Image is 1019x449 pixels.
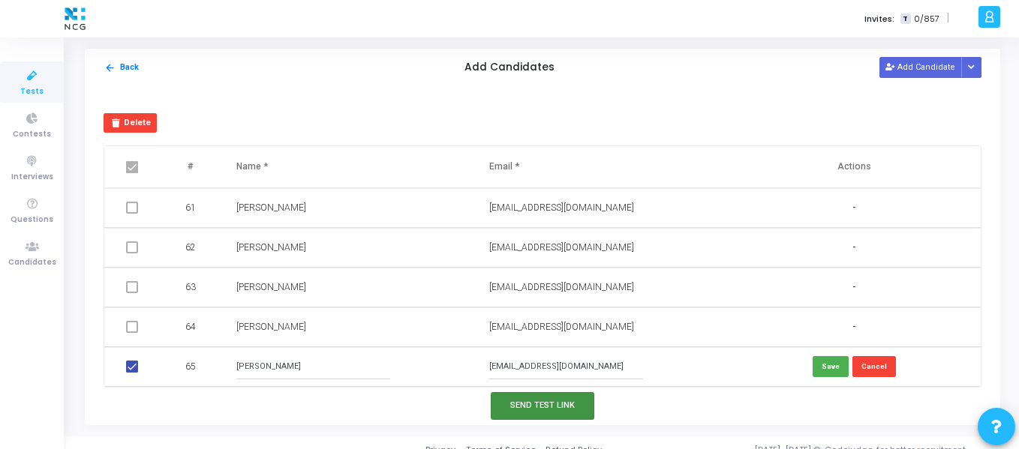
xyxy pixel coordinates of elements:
h5: Add Candidates [464,61,555,74]
span: 0/857 [914,13,939,25]
span: [PERSON_NAME] [236,322,306,332]
span: 62 [185,241,196,254]
button: Add Candidate [879,57,962,77]
span: 61 [185,201,196,214]
button: Back [104,61,140,75]
button: Save [813,356,849,376]
th: Actions [728,146,981,188]
span: - [852,202,855,214]
span: - [852,241,855,254]
span: [EMAIL_ADDRESS][DOMAIN_NAME] [489,242,634,253]
label: Invites: [864,13,894,25]
span: [EMAIL_ADDRESS][DOMAIN_NAME] [489,282,634,292]
span: 65 [185,360,196,373]
span: Candidates [8,256,56,269]
span: Interviews [11,171,53,184]
button: Delete [104,113,157,133]
span: [PERSON_NAME] [236,242,306,253]
button: Cancel [852,356,896,376]
button: Send Test Link [491,392,594,420]
span: | [947,10,949,26]
span: Contests [13,128,51,141]
span: - [852,321,855,334]
span: [PERSON_NAME] [236,202,306,213]
th: # [163,146,221,188]
span: Tests [20,85,44,98]
th: Email * [474,146,727,188]
th: Name * [221,146,474,188]
span: 64 [185,320,196,334]
span: [EMAIL_ADDRESS][DOMAIN_NAME] [489,322,634,332]
span: [EMAIL_ADDRESS][DOMAIN_NAME] [489,202,634,213]
span: [PERSON_NAME] [236,282,306,292]
span: 63 [185,280,196,294]
img: logo [61,4,89,34]
span: Questions [11,214,53,226]
div: Button group with nested dropdown [961,57,982,77]
span: T [900,13,910,25]
mat-icon: arrow_back [104,62,116,73]
span: - [852,281,855,294]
